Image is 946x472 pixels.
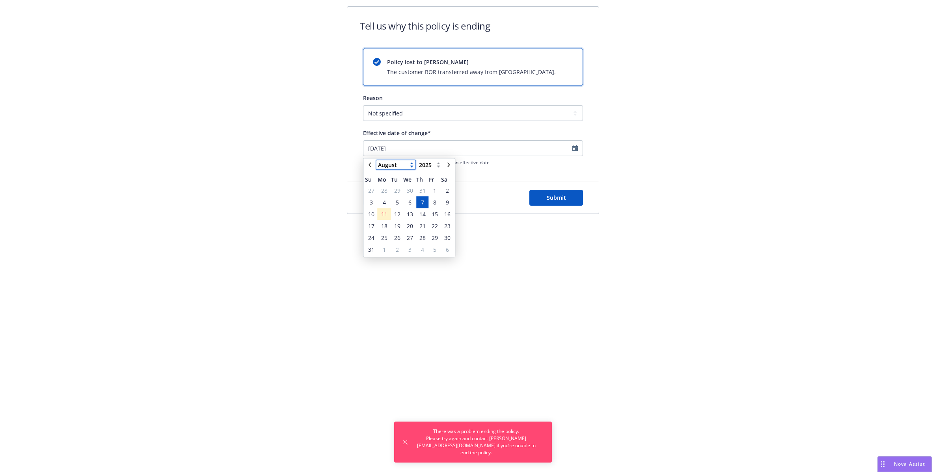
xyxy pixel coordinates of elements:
[416,196,428,208] td: 7
[403,232,416,243] td: 27
[365,232,377,243] td: 24
[419,186,426,195] span: 31
[394,234,400,242] span: 26
[394,186,400,195] span: 29
[416,175,428,184] span: Th
[407,210,413,218] span: 13
[419,222,426,230] span: 21
[368,234,374,242] span: 24
[403,220,416,232] td: 20
[421,245,424,254] span: 4
[365,175,377,184] span: Su
[403,184,416,196] td: 30
[429,184,441,196] td: 1
[877,456,932,472] button: Nova Assist
[360,19,490,32] h1: Tell us why this policy is ending
[403,196,416,208] td: 6
[383,198,386,206] span: 4
[363,94,383,102] span: Reason
[444,160,453,169] a: chevronRight
[416,243,428,255] td: 4
[416,220,428,232] td: 21
[381,186,387,195] span: 28
[383,245,386,254] span: 1
[429,232,441,243] td: 29
[365,160,374,169] a: chevronLeft
[391,243,403,255] td: 2
[368,222,374,230] span: 17
[368,245,374,254] span: 31
[432,222,438,230] span: 22
[429,196,441,208] td: 8
[547,194,566,201] span: Submit
[419,234,426,242] span: 28
[396,245,399,254] span: 2
[391,208,403,220] td: 12
[529,190,583,206] button: Submit
[365,208,377,220] td: 10
[432,210,438,218] span: 15
[441,184,453,196] td: 2
[432,234,438,242] span: 29
[407,222,413,230] span: 20
[378,196,391,208] td: 4
[363,140,583,156] input: YYYY-MM-DD
[363,159,583,166] span: This will be used as the policy's cancellation effective date
[416,428,536,456] span: There was a problem ending the policy. Please try again and contact [PERSON_NAME][EMAIL_ADDRESS][...
[403,175,416,184] span: We
[365,243,377,255] td: 31
[403,208,416,220] td: 13
[444,234,451,242] span: 30
[378,184,391,196] td: 28
[441,196,453,208] td: 9
[446,245,449,254] span: 6
[441,232,453,243] td: 30
[363,129,431,137] span: Effective date of change*
[446,198,449,206] span: 9
[378,208,391,220] td: 11
[429,175,441,184] span: Fr
[391,220,403,232] td: 19
[391,184,403,196] td: 29
[433,198,436,206] span: 8
[894,461,925,467] span: Nova Assist
[378,175,391,184] span: Mo
[365,196,377,208] td: 3
[433,245,436,254] span: 5
[378,232,391,243] td: 25
[441,220,453,232] td: 23
[391,196,403,208] td: 5
[878,457,888,472] div: Drag to move
[416,232,428,243] td: 28
[433,186,436,195] span: 1
[381,234,387,242] span: 25
[429,243,441,255] td: 5
[365,184,377,196] td: 27
[407,234,413,242] span: 27
[368,186,374,195] span: 27
[421,198,424,206] span: 7
[444,222,451,230] span: 23
[403,243,416,255] td: 3
[381,210,387,218] span: 11
[378,243,391,255] td: 1
[368,210,374,218] span: 10
[429,220,441,232] td: 22
[441,243,453,255] td: 6
[381,222,387,230] span: 18
[416,184,428,196] td: 31
[365,220,377,232] td: 17
[407,186,413,195] span: 30
[419,210,426,218] span: 14
[441,208,453,220] td: 16
[370,198,373,206] span: 3
[394,222,400,230] span: 19
[444,210,451,218] span: 16
[387,68,556,76] span: The customer BOR transferred away from [GEOGRAPHIC_DATA].
[408,245,412,254] span: 3
[408,198,412,206] span: 6
[400,437,410,447] button: Dismiss notification
[387,58,556,66] span: Policy lost to [PERSON_NAME]
[446,186,449,195] span: 2
[416,208,428,220] td: 14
